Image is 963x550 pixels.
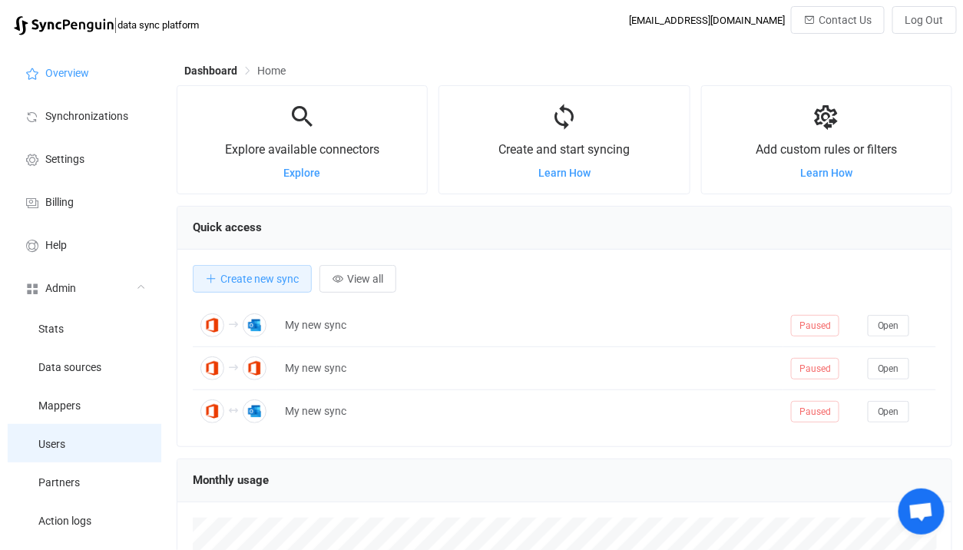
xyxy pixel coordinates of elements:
button: Open [868,401,909,422]
div: My new sync [277,316,783,334]
span: Paused [791,315,839,336]
img: Outlook Contacts [243,399,266,423]
span: Overview [45,68,89,80]
a: Partners [8,462,161,501]
button: Create new sync [193,265,312,293]
span: Synchronizations [45,111,128,123]
span: Paused [791,401,839,422]
img: Outlook Contacts [243,313,266,337]
span: data sync platform [117,19,199,31]
a: Open [868,319,909,331]
button: Open [868,358,909,379]
button: Contact Us [791,6,885,34]
span: Data sources [38,362,101,374]
img: Office 365 GAL Contacts [200,399,224,423]
a: Synchronizations [8,94,161,137]
span: Add custom rules or filters [756,142,897,157]
span: Create and start syncing [498,142,630,157]
span: Open [878,406,899,417]
a: Stats [8,309,161,347]
a: Mappers [8,386,161,424]
div: Breadcrumb [184,65,286,76]
span: Stats [38,323,64,336]
a: Open [868,362,909,374]
a: Billing [8,180,161,223]
a: Data sources [8,347,161,386]
button: Log Out [892,6,957,34]
span: Settings [45,154,84,166]
a: Help [8,223,161,266]
span: Contact Us [819,14,872,26]
div: [EMAIL_ADDRESS][DOMAIN_NAME] [629,15,785,26]
span: Paused [791,358,839,379]
span: Home [257,65,286,77]
div: My new sync [277,403,783,420]
a: Explore [284,167,321,179]
a: Learn How [538,167,591,179]
span: Open [878,320,899,331]
img: Office 365 Contacts [243,356,266,380]
span: Users [38,439,65,451]
a: Open chat [898,489,945,535]
a: Settings [8,137,161,180]
span: Action logs [38,515,91,528]
span: Mappers [38,400,81,412]
a: Learn How [800,167,852,179]
img: Office 365 GAL Contacts [200,313,224,337]
span: Create new sync [220,273,299,285]
img: Office 365 GAL Contacts [200,356,224,380]
span: Partners [38,477,80,489]
span: Quick access [193,220,262,234]
span: Monthly usage [193,473,269,487]
a: Users [8,424,161,462]
a: |data sync platform [14,14,199,35]
button: Open [868,315,909,336]
span: View all [347,273,383,285]
a: Open [868,405,909,417]
span: Log Out [905,14,944,26]
img: syncpenguin.svg [14,16,114,35]
span: Dashboard [184,65,237,77]
span: Admin [45,283,76,295]
div: My new sync [277,359,783,377]
a: Overview [8,51,161,94]
span: | [114,14,117,35]
a: Action logs [8,501,161,539]
span: Billing [45,197,74,209]
span: Explore available connectors [225,142,380,157]
span: Help [45,240,67,252]
button: View all [319,265,396,293]
span: Open [878,363,899,374]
